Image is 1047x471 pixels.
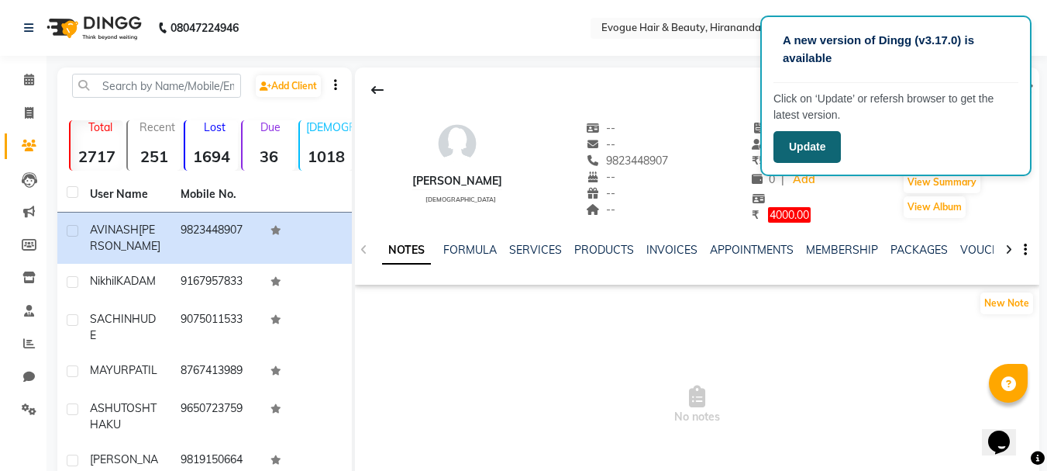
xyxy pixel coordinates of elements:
[191,120,238,134] p: Lost
[752,172,775,186] span: 0
[904,196,966,218] button: View Album
[71,147,123,166] strong: 2717
[90,363,129,377] span: MAYUR
[128,147,181,166] strong: 251
[783,32,1009,67] p: A new version of Dingg (v3.17.0) is available
[90,312,132,326] span: SACHIN
[509,243,562,257] a: SERVICES
[246,120,295,134] p: Due
[116,274,156,288] span: KADAM
[81,177,171,213] th: User Name
[752,137,805,151] span: [DATE]
[646,243,697,257] a: INVOICES
[960,243,1021,257] a: VOUCHERS
[90,401,150,415] span: ASHUTOSH
[171,353,262,391] td: 8767413989
[300,147,353,166] strong: 1018
[710,243,794,257] a: APPOINTMENTS
[434,120,480,167] img: avatar
[171,302,262,353] td: 9075011533
[243,147,295,166] strong: 36
[586,203,615,216] span: --
[443,243,497,257] a: FORMULA
[752,121,781,135] span: --
[425,196,496,203] span: [DEMOGRAPHIC_DATA]
[752,154,759,168] span: ₹
[586,186,615,200] span: --
[773,91,1018,123] p: Click on ‘Update’ or refersh browser to get the latest version.
[361,75,394,105] div: Back to Client
[40,6,146,50] img: logo
[752,154,790,168] span: 52200
[382,237,431,265] a: NOTES
[134,120,181,134] p: Recent
[586,154,668,168] span: 9823448907
[185,147,238,166] strong: 1694
[773,131,841,163] button: Update
[586,137,615,151] span: --
[904,171,980,193] button: View Summary
[574,243,634,257] a: PRODUCTS
[170,6,239,50] b: 08047224946
[752,208,759,222] span: ₹
[171,264,262,302] td: 9167957833
[306,120,353,134] p: [DEMOGRAPHIC_DATA]
[806,243,878,257] a: MEMBERSHIP
[790,169,818,191] a: Add
[768,207,811,223] span: 4000.00
[171,213,262,264] td: 9823448907
[129,363,157,377] span: PATIL
[171,177,262,213] th: Mobile No.
[781,171,784,188] span: |
[90,274,116,288] span: Nikhil
[77,120,123,134] p: Total
[256,75,321,97] a: Add Client
[982,409,1032,455] iframe: chat widget
[586,121,615,135] span: --
[890,243,948,257] a: PACKAGES
[171,391,262,442] td: 9650723759
[980,293,1033,314] button: New Note
[412,173,502,189] div: [PERSON_NAME]
[72,74,241,98] input: Search by Name/Mobile/Email/Code
[90,223,139,237] span: AVINASH
[586,170,615,184] span: --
